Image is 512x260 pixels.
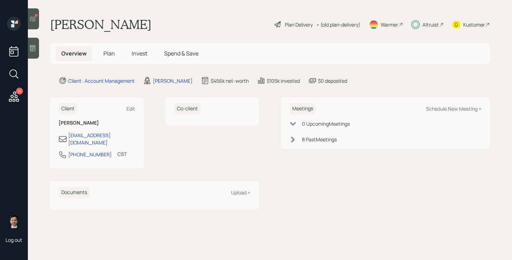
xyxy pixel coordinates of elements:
[59,187,90,198] h6: Documents
[68,77,135,84] div: Client · Account Management
[302,136,337,143] div: 8 Past Meeting s
[7,214,21,228] img: jonah-coleman-headshot.png
[61,50,87,57] span: Overview
[50,17,152,32] h1: [PERSON_NAME]
[68,132,135,146] div: [EMAIL_ADDRESS][DOMAIN_NAME]
[231,189,250,196] div: Upload +
[381,21,398,28] div: Warmer
[174,103,201,114] h6: Co-client
[6,237,22,243] div: Log out
[302,120,350,127] div: 0 Upcoming Meeting s
[126,105,135,112] div: Edit
[211,77,249,84] div: $456k net-worth
[422,21,439,28] div: Altruist
[316,21,360,28] div: • (old plan-delivery)
[16,88,23,95] div: 14
[153,77,193,84] div: [PERSON_NAME]
[117,150,127,158] div: CST
[103,50,115,57] span: Plan
[318,77,347,84] div: $0 deposited
[463,21,485,28] div: Kustomer
[267,77,300,84] div: $105k invested
[68,151,112,158] div: [PHONE_NUMBER]
[59,120,135,126] h6: [PERSON_NAME]
[285,21,313,28] div: Plan Delivery
[426,105,481,112] div: Schedule New Meeting +
[164,50,199,57] span: Spend & Save
[59,103,77,114] h6: Client
[289,103,316,114] h6: Meetings
[132,50,147,57] span: Invest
